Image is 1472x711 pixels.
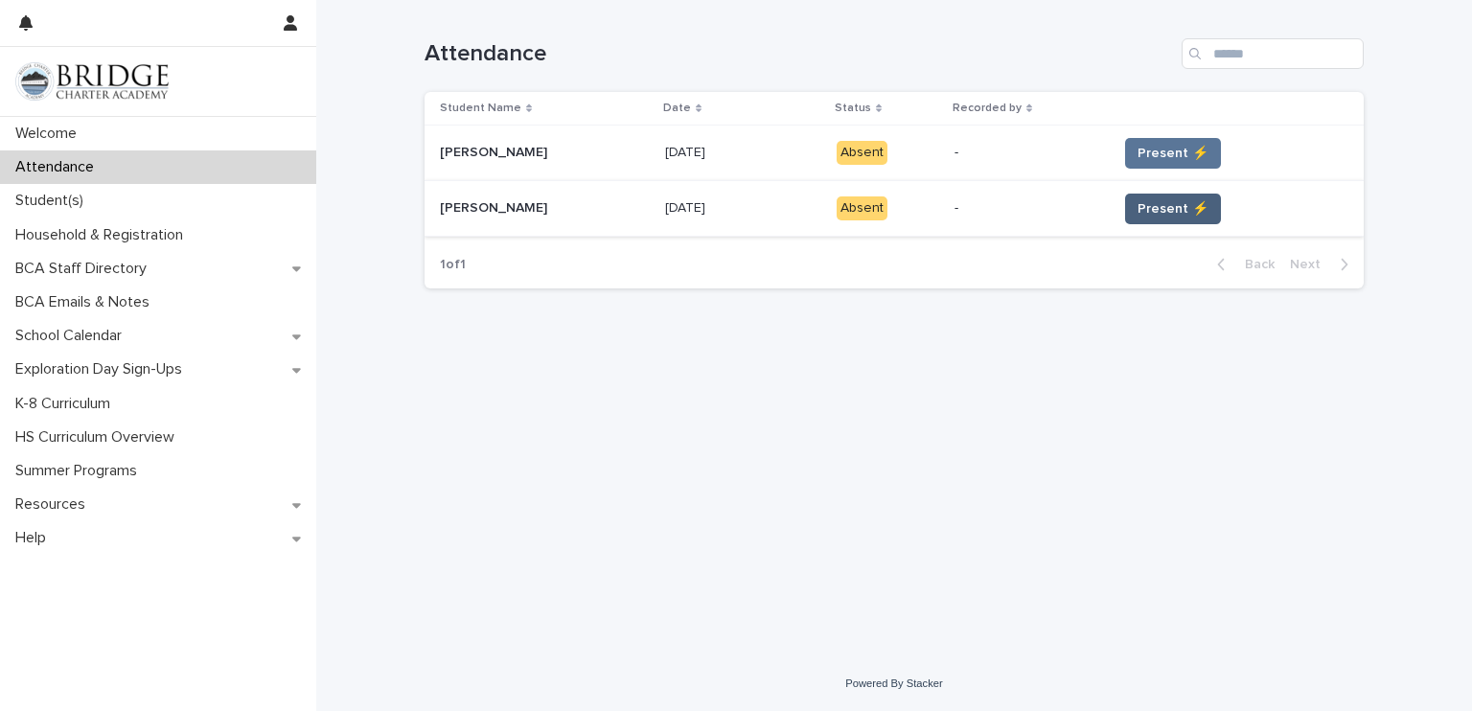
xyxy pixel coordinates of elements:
[8,293,165,311] p: BCA Emails & Notes
[425,241,481,288] p: 1 of 1
[425,126,1364,181] tr: [PERSON_NAME][PERSON_NAME] [DATE][DATE] Absent-Present ⚡
[845,677,942,689] a: Powered By Stacker
[8,125,92,143] p: Welcome
[1202,256,1282,273] button: Back
[15,62,169,101] img: V1C1m3IdTEidaUdm9Hs0
[1138,144,1208,163] span: Present ⚡
[440,141,551,161] p: [PERSON_NAME]
[8,192,99,210] p: Student(s)
[1182,38,1364,69] input: Search
[837,196,887,220] div: Absent
[8,428,190,447] p: HS Curriculum Overview
[440,196,551,217] p: [PERSON_NAME]
[8,158,109,176] p: Attendance
[954,145,1102,161] p: -
[1125,194,1221,224] button: Present ⚡
[665,141,709,161] p: [DATE]
[1282,256,1364,273] button: Next
[8,360,197,378] p: Exploration Day Sign-Ups
[663,98,691,119] p: Date
[1290,258,1332,271] span: Next
[837,141,887,165] div: Absent
[954,200,1102,217] p: -
[1125,138,1221,169] button: Present ⚡
[425,181,1364,237] tr: [PERSON_NAME][PERSON_NAME] [DATE][DATE] Absent-Present ⚡
[8,226,198,244] p: Household & Registration
[8,395,126,413] p: K-8 Curriculum
[8,529,61,547] p: Help
[440,98,521,119] p: Student Name
[1138,199,1208,218] span: Present ⚡
[665,196,709,217] p: [DATE]
[835,98,871,119] p: Status
[8,327,137,345] p: School Calendar
[8,495,101,514] p: Resources
[8,462,152,480] p: Summer Programs
[953,98,1022,119] p: Recorded by
[8,260,162,278] p: BCA Staff Directory
[1233,258,1275,271] span: Back
[425,40,1174,68] h1: Attendance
